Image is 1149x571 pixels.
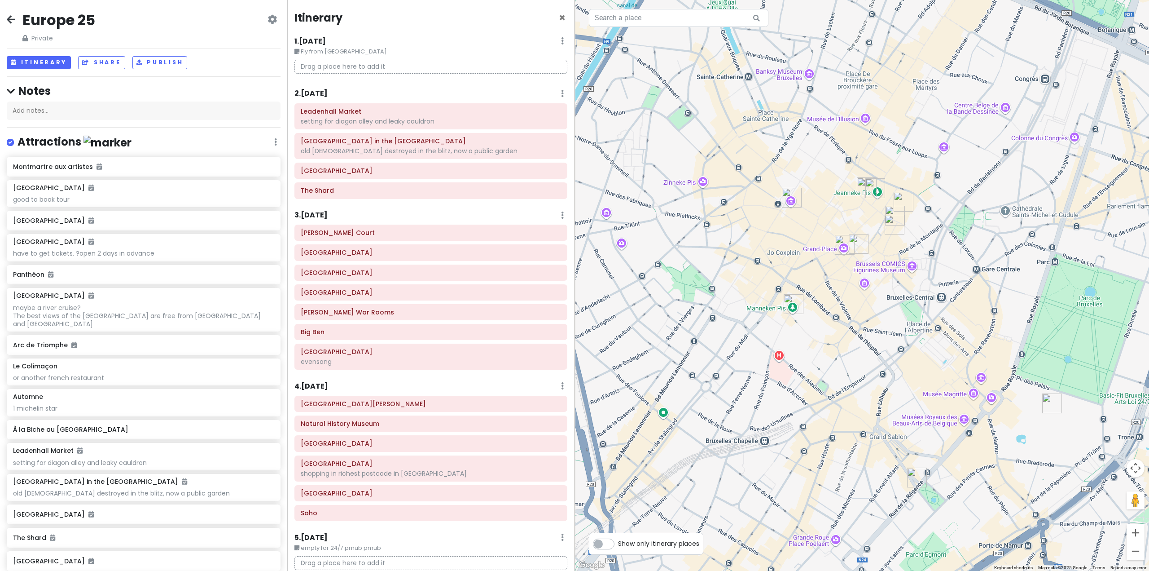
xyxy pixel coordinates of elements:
[78,56,125,69] button: Share
[301,460,561,468] h6: Regent Street
[1038,565,1087,570] span: Map data ©2025 Google
[71,342,77,348] i: Added to itinerary
[13,393,43,401] h6: Automne
[13,489,274,497] div: old [DEMOGRAPHIC_DATA] destroyed in the blitz, now a public garden
[13,374,274,382] div: or another french restaurant
[301,137,561,145] h6: St Dunstan in the East Church Garden
[294,47,567,56] small: Fly from [GEOGRAPHIC_DATA]
[301,439,561,447] h6: Hyde Park
[7,102,281,120] div: Add notes...
[577,559,606,571] img: Google
[294,556,567,570] p: Drag a place here to add it
[13,447,83,455] h6: Leadenhall Market
[96,164,102,170] i: Added to itinerary
[294,60,567,74] p: Drag a place here to add it
[13,270,274,279] h6: Panthéon
[88,217,94,224] i: Added to itinerary
[13,217,274,225] h6: [GEOGRAPHIC_DATA]
[301,348,561,356] h6: Westminster Abbey
[50,535,55,541] i: Added to itinerary
[1127,524,1145,542] button: Zoom in
[7,56,71,69] button: Itinerary
[301,358,561,366] div: evensong
[13,163,274,171] h6: Montmartre aux artistes
[13,362,57,370] h6: Le Colimaçon
[301,400,561,408] h6: Victoria and Albert Museum
[294,89,328,98] h6: 2 . [DATE]
[13,510,274,518] h6: [GEOGRAPHIC_DATA]
[301,117,561,125] div: setting for diagon alley and leaky cauldron
[301,229,561,237] h6: Goodwin's Court
[618,539,699,549] span: Show only itinerary places
[13,478,187,486] h6: [GEOGRAPHIC_DATA] in the [GEOGRAPHIC_DATA]
[1092,565,1105,570] a: Terms
[22,11,95,30] h2: Europe 25
[301,269,561,277] h6: Somerset House
[77,447,83,454] i: Added to itinerary
[13,195,274,204] div: good to book tour
[13,404,274,412] div: 1 michelin star
[7,84,281,98] h4: Notes
[13,304,274,328] div: maybe a river cruise? The best views of the [GEOGRAPHIC_DATA] are free from [GEOGRAPHIC_DATA] and...
[294,11,342,25] h4: Itinerary
[301,147,561,155] div: old [DEMOGRAPHIC_DATA] destroyed in the blitz, now a public garden
[22,33,95,43] span: Private
[301,420,561,428] h6: Natural History Museum
[88,239,94,245] i: Added to itinerary
[294,382,328,391] h6: 4 . [DATE]
[301,288,561,297] h6: Buckingham Palace
[782,188,802,208] div: Belgian Beer World Experience
[13,292,94,300] h6: [GEOGRAPHIC_DATA]
[865,178,885,198] div: Delirium Cafés
[1127,542,1145,560] button: Zoom out
[13,557,274,565] h6: [GEOGRAPHIC_DATA]
[835,235,855,255] div: Grand Place
[301,107,561,115] h6: Leadenhall Market
[589,9,768,27] input: Search a place
[1127,459,1145,477] button: Map camera controls
[294,37,326,46] h6: 1 . [DATE]
[182,478,187,485] i: Added to itinerary
[132,56,188,69] button: Publish
[301,308,561,316] h6: Churchill War Rooms
[48,271,53,278] i: Added to itinerary
[849,234,868,254] div: NEUHAUS Bruxelles Grand Place
[13,341,274,349] h6: Arc de Triomphe
[13,238,94,246] h6: [GEOGRAPHIC_DATA]
[13,534,274,542] h6: The Shard
[577,559,606,571] a: Open this area in Google Maps (opens a new window)
[784,294,803,314] div: Manneken Pis
[88,292,94,299] i: Added to itinerary
[301,186,561,195] h6: The Shard
[294,211,328,220] h6: 3 . [DATE]
[301,248,561,257] h6: Covent Garden
[88,558,94,564] i: Added to itinerary
[894,192,913,212] div: Royal Gallery of Saint Hubert
[1110,565,1146,570] a: Report a map error
[857,177,877,197] div: Café Georgette
[559,10,566,25] span: Close itinerary
[885,215,904,235] div: Pierre Marcolini - Brussel Koninginnegalerij
[13,184,94,192] h6: [GEOGRAPHIC_DATA]
[294,544,567,553] small: empty for 24/7 pmub pmub
[559,13,566,23] button: Close
[301,469,561,478] div: shopping in richest postcode in [GEOGRAPHIC_DATA]
[88,511,94,518] i: Added to itinerary
[294,533,328,543] h6: 5 . [DATE]
[301,509,561,517] h6: Soho
[83,136,132,150] img: marker
[88,185,94,191] i: Added to itinerary
[13,249,274,257] div: have to get tickets, ?open 2 days in advance
[13,425,274,434] h6: À la Biche au [GEOGRAPHIC_DATA]
[301,328,561,336] h6: Big Ben
[301,167,561,175] h6: Tower of London
[885,206,905,226] div: Mary
[301,489,561,497] h6: Oxford Street
[994,565,1033,571] button: Keyboard shortcuts
[907,468,927,487] div: Sablon
[18,135,132,150] h4: Attractions
[13,459,274,467] div: setting for diagon alley and leaky cauldron
[1127,491,1145,509] button: Drag Pegman onto the map to open Street View
[1042,394,1062,413] div: Royal Palace of Brussels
